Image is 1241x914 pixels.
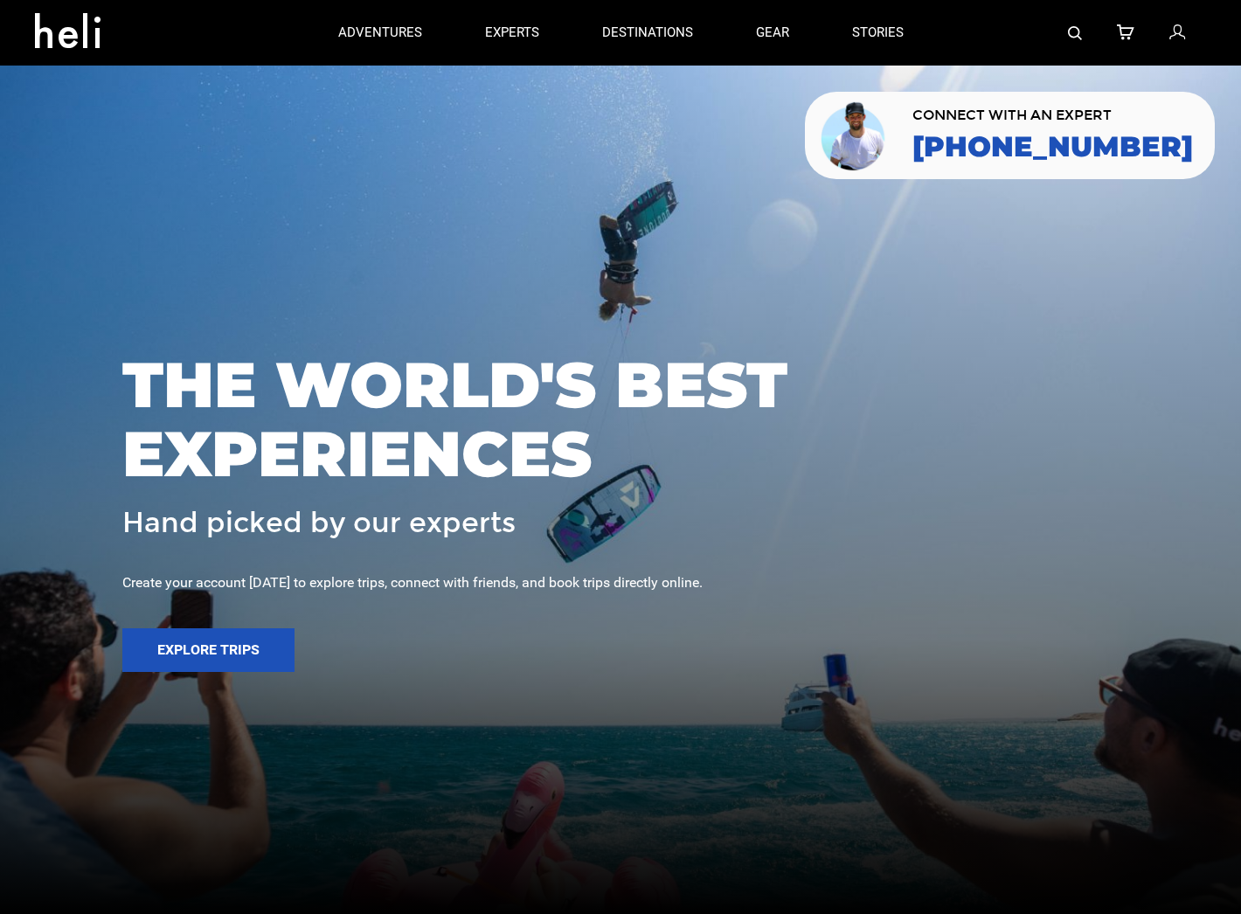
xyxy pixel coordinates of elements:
img: search-bar-icon.svg [1068,26,1082,40]
a: [PHONE_NUMBER] [912,131,1193,163]
button: Explore Trips [122,628,295,672]
img: contact our team [818,99,891,172]
div: Create your account [DATE] to explore trips, connect with friends, and book trips directly online. [122,573,1119,593]
p: adventures [338,24,422,42]
span: CONNECT WITH AN EXPERT [912,108,1193,122]
p: destinations [602,24,693,42]
p: experts [485,24,539,42]
span: Hand picked by our experts [122,508,516,538]
span: THE WORLD'S BEST EXPERIENCES [122,350,1119,488]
